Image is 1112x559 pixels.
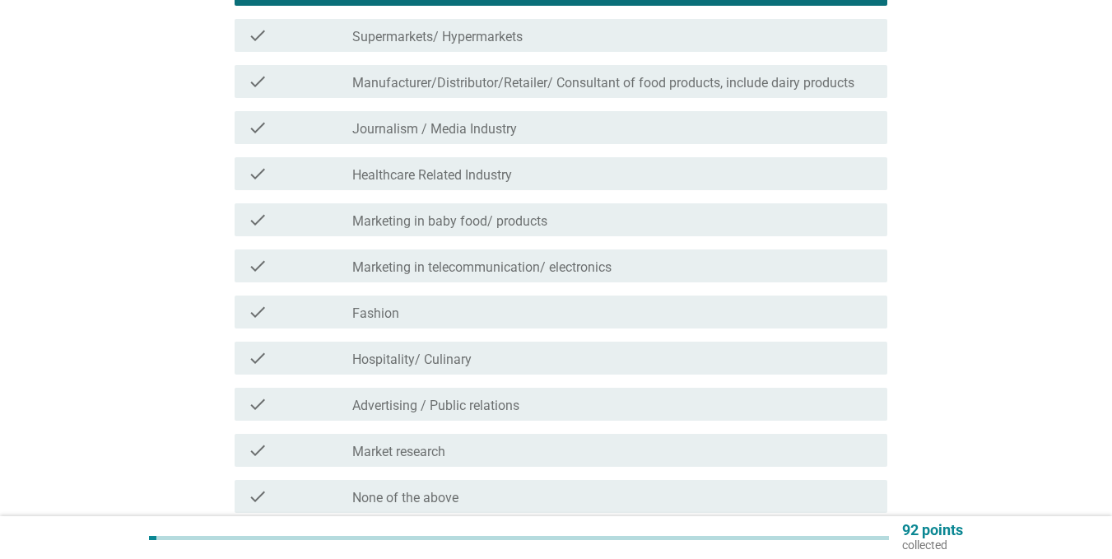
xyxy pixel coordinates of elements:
i: check [248,302,268,322]
label: Healthcare Related Industry [352,167,512,184]
i: check [248,118,268,137]
label: Fashion [352,305,399,322]
i: check [248,72,268,91]
i: check [248,26,268,45]
p: 92 points [902,523,963,538]
label: Supermarkets/ Hypermarkets [352,29,523,45]
i: check [248,256,268,276]
label: Hospitality/ Culinary [352,352,472,368]
label: Marketing in telecommunication/ electronics [352,259,612,276]
label: Manufacturer/Distributor/Retailer/ Consultant of food products, include dairy products [352,75,854,91]
i: check [248,348,268,368]
i: check [248,487,268,506]
i: check [248,440,268,460]
label: Journalism / Media Industry [352,121,517,137]
label: Marketing in baby food/ products [352,213,547,230]
label: Market research [352,444,445,460]
label: None of the above [352,490,458,506]
i: check [248,210,268,230]
i: check [248,164,268,184]
i: check [248,394,268,414]
label: Advertising / Public relations [352,398,519,414]
p: collected [902,538,963,552]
